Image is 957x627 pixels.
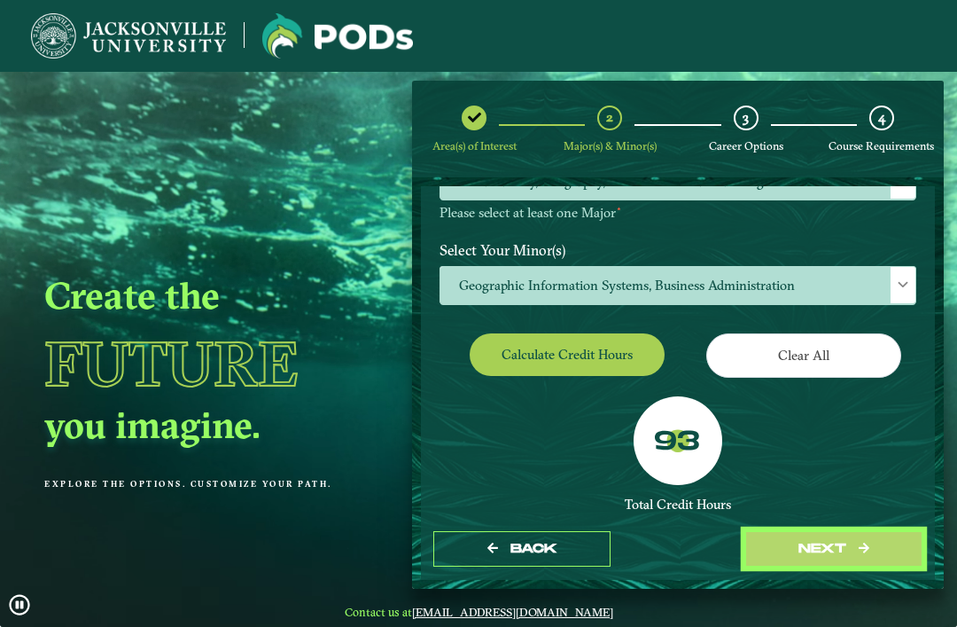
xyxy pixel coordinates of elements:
h2: you imagine. [44,402,367,448]
span: 2 [606,109,613,126]
span: Back [510,541,557,556]
h1: Future [44,325,367,402]
span: 4 [878,109,885,126]
h2: Create the [44,272,367,318]
button: Back [433,531,611,568]
a: [EMAIL_ADDRESS][DOMAIN_NAME] [412,605,613,619]
p: Explore the options. Customize your path. [44,479,367,489]
label: Select Your Minor(s) [426,233,930,266]
button: Clear All [706,333,901,377]
p: Please select at least one Major [440,205,916,222]
span: Major(s) & Minor(s) [564,139,657,153]
span: Area(s) of Interest [432,139,517,153]
img: Jacksonville University logo [262,13,413,59]
label: 93 [654,426,700,459]
span: Contact us at [331,605,626,619]
span: Career Options [709,139,783,153]
span: 3 [743,109,749,126]
sup: ⋆ [616,202,622,215]
img: Jacksonville University logo [31,13,226,59]
button: next [745,531,922,568]
div: Total Credit Hours [440,497,916,513]
span: Geographic Information Systems, Business Administration [440,267,915,305]
span: Course Requirements [829,139,934,153]
button: Calculate credit hours [470,333,665,375]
